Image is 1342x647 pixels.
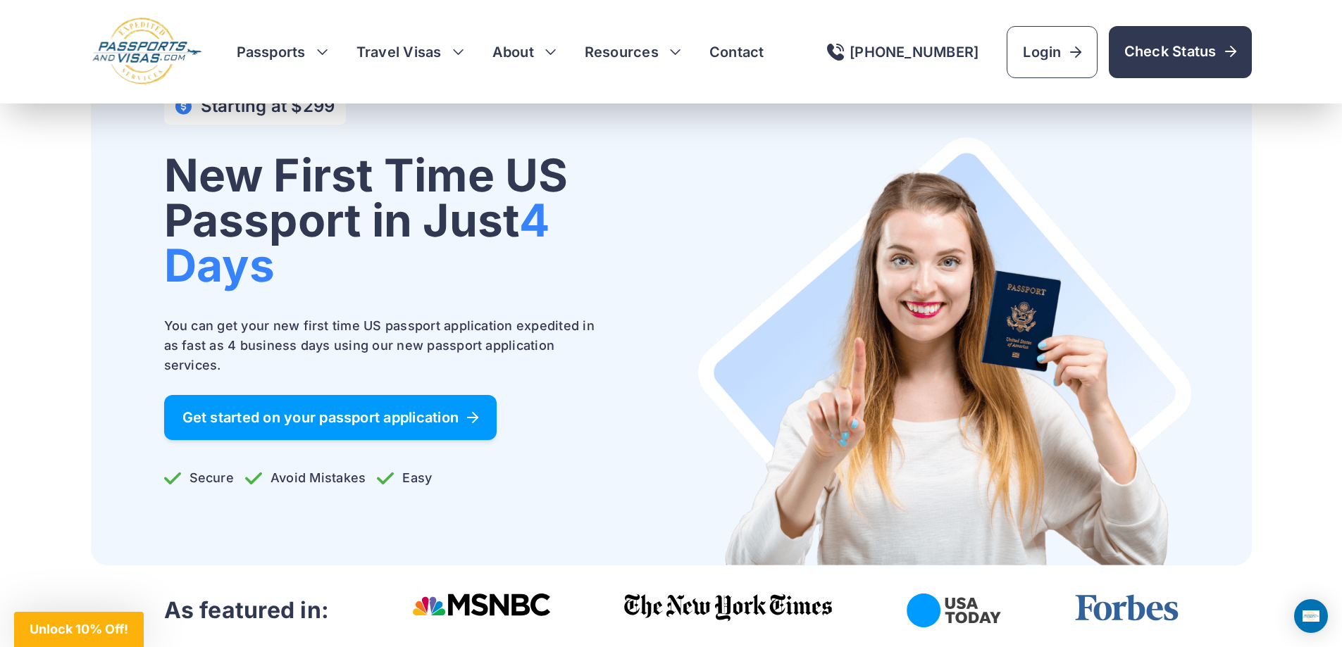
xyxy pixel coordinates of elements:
div: Open Intercom Messenger [1294,599,1328,633]
img: New First Time US Passport in Just 4 Days [697,136,1193,565]
a: Get started on your passport application [164,395,497,440]
img: Forbes [1074,593,1179,622]
div: Unlock 10% Off! [14,612,144,647]
h1: New First Time US Passport in Just [164,153,660,288]
img: USA Today [907,593,1001,627]
a: Check Status [1109,26,1252,78]
h4: Starting at $299 [201,96,335,116]
p: Easy [377,468,432,488]
a: [PHONE_NUMBER] [827,44,978,61]
a: Contact [709,42,764,62]
a: Login [1007,26,1097,78]
p: Avoid Mistakes [245,468,366,488]
img: Logo [91,17,203,87]
a: About [492,42,534,62]
span: Login [1023,42,1081,62]
p: You can get your new first time US passport application expedited in as fast as 4 business days u... [164,316,601,375]
span: Check Status [1124,42,1236,61]
span: Unlock 10% Off! [30,622,128,636]
h3: Resources [585,42,681,62]
img: Msnbc [412,593,551,616]
h3: As featured in: [164,596,330,624]
img: The New York Times [624,593,833,622]
p: Secure [164,468,234,488]
h3: Travel Visas [356,42,464,62]
h3: Passports [237,42,328,62]
span: Get started on your passport application [182,410,479,425]
span: 4 Days [164,193,550,292]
